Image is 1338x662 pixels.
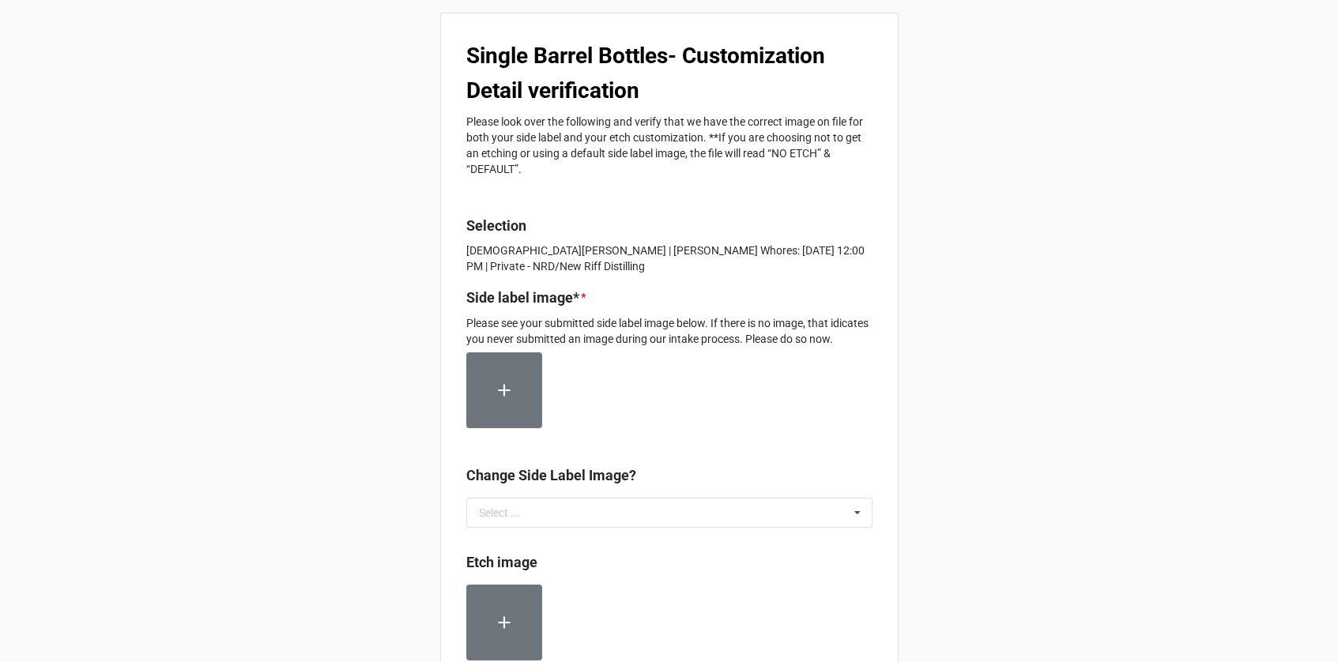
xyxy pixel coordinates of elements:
label: Etch image [466,551,537,574]
p: Please look over the following and verify that we have the correct image on file for both your si... [466,114,873,177]
b: Single Barrel Bottles- Customization Detail verification [466,43,825,103]
label: Change Side Label Image? [466,465,636,487]
p: Please see your submitted side label image below. If there is no image, that idicates you never s... [466,315,873,347]
p: [DEMOGRAPHIC_DATA][PERSON_NAME] | [PERSON_NAME] Whores: [DATE] 12:00 PM | Private - NRD/New Riff ... [466,243,873,274]
label: Side label image* [466,287,579,309]
b: Selection [466,217,526,234]
div: Select ... [479,507,520,518]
